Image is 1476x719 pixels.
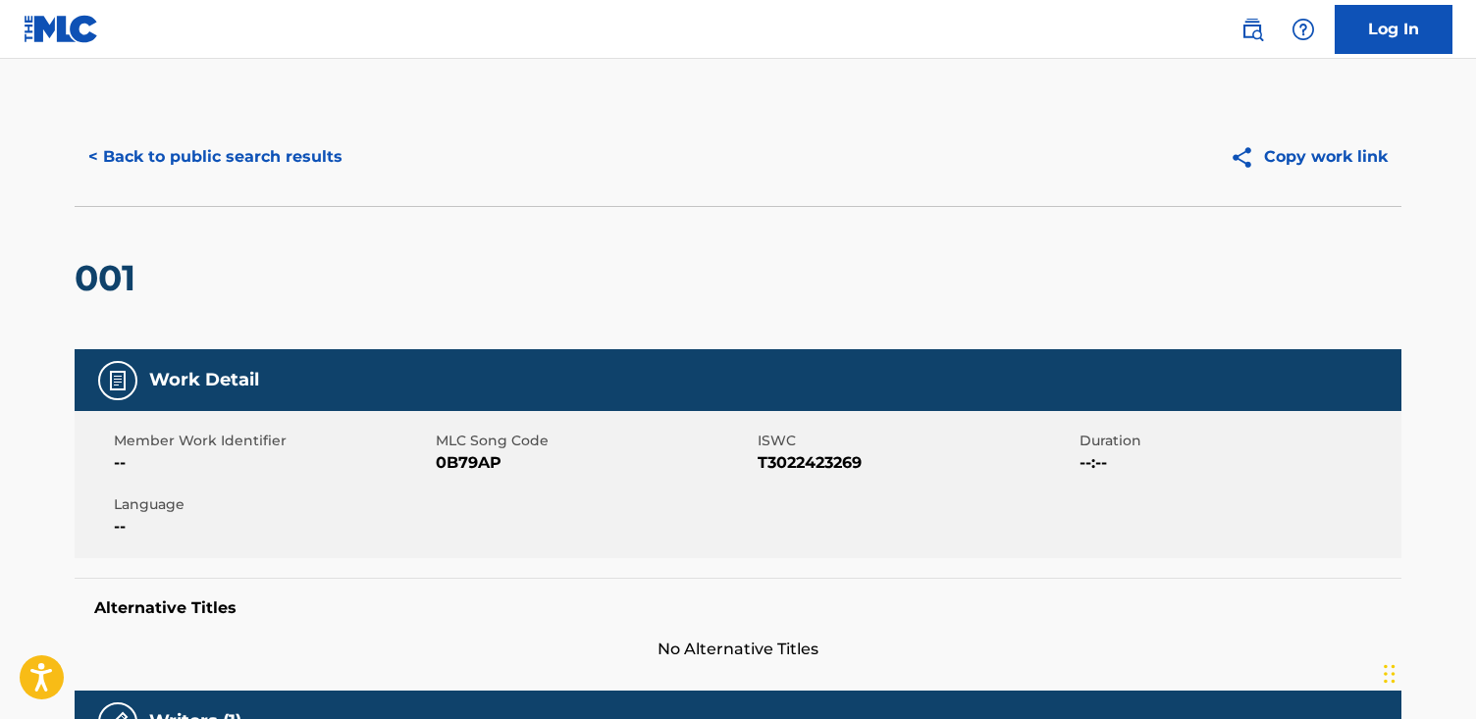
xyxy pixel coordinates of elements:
span: --:-- [1080,451,1397,475]
span: -- [114,515,431,539]
span: 0B79AP [436,451,753,475]
button: Copy work link [1216,132,1401,181]
span: Member Work Identifier [114,431,431,451]
h2: 001 [75,256,145,300]
a: Log In [1335,5,1452,54]
img: Copy work link [1230,145,1264,170]
span: T3022423269 [758,451,1075,475]
img: Work Detail [106,369,130,392]
span: -- [114,451,431,475]
div: Help [1284,10,1323,49]
img: MLC Logo [24,15,99,43]
span: ISWC [758,431,1075,451]
iframe: Chat Widget [1378,625,1476,719]
span: MLC Song Code [436,431,753,451]
img: search [1240,18,1264,41]
span: Language [114,494,431,515]
img: help [1291,18,1315,41]
a: Public Search [1233,10,1272,49]
div: Drag [1384,644,1396,703]
span: Duration [1080,431,1397,451]
h5: Alternative Titles [94,598,1382,618]
button: < Back to public search results [75,132,356,181]
h5: Work Detail [149,369,259,391]
span: No Alternative Titles [75,638,1401,661]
